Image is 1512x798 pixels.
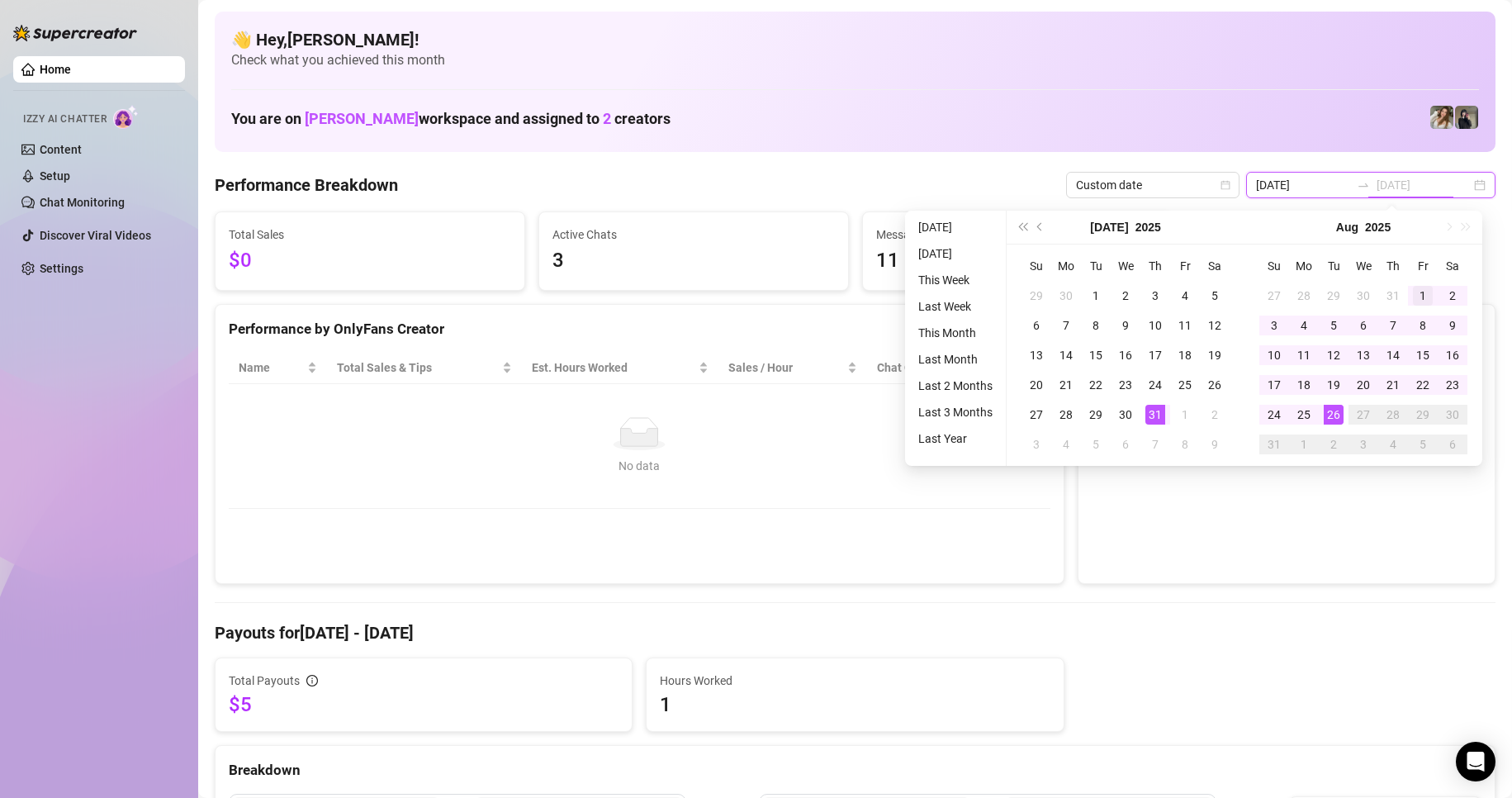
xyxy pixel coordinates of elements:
span: Name [239,359,304,377]
div: 11 [1294,345,1314,365]
div: 4 [1383,435,1403,454]
div: 2 [1205,405,1225,425]
td: 2025-07-31 [1378,281,1408,311]
div: 4 [1056,435,1076,454]
span: Chat Conversion [877,359,1026,377]
span: Total Sales & Tips [337,359,499,377]
th: Total Sales & Tips [327,352,522,384]
td: 2025-08-27 [1348,400,1378,430]
td: 2025-07-22 [1081,370,1111,400]
th: Sales / Hour [718,352,867,384]
a: Content [40,143,82,156]
td: 2025-07-08 [1081,311,1111,340]
td: 2025-08-05 [1319,311,1348,340]
div: Breakdown [229,759,1481,781]
span: $5 [229,691,619,718]
td: 2025-07-02 [1111,281,1140,311]
div: 1 [1294,435,1314,454]
td: 2025-08-07 [1378,311,1408,340]
td: 2025-08-15 [1408,340,1438,370]
td: 2025-08-04 [1289,311,1319,340]
div: 30 [1353,286,1373,306]
div: 28 [1294,286,1314,306]
input: End date [1377,176,1471,194]
div: 24 [1145,375,1165,395]
span: Hours Worked [660,672,1050,690]
li: Last 2 Months [912,376,999,396]
th: Mo [1289,251,1319,281]
th: We [1111,251,1140,281]
td: 2025-08-05 [1081,430,1111,459]
button: Previous month (PageUp) [1031,211,1050,244]
div: 16 [1116,345,1135,365]
td: 2025-07-27 [1259,281,1289,311]
span: [PERSON_NAME] [305,110,419,127]
span: 2 [603,110,611,127]
div: 4 [1294,316,1314,335]
td: 2025-08-13 [1348,340,1378,370]
div: 19 [1205,345,1225,365]
div: 19 [1324,375,1344,395]
div: 1 [1413,286,1433,306]
div: 22 [1086,375,1106,395]
td: 2025-07-16 [1111,340,1140,370]
div: 23 [1116,375,1135,395]
h1: You are on workspace and assigned to creators [231,110,671,128]
div: 15 [1086,345,1106,365]
td: 2025-08-31 [1259,430,1289,459]
div: 9 [1443,316,1462,335]
div: 6 [1443,435,1462,454]
div: 18 [1294,375,1314,395]
td: 2025-09-03 [1348,430,1378,459]
td: 2025-08-28 [1378,400,1408,430]
a: Setup [40,169,70,183]
li: Last Month [912,349,999,369]
td: 2025-07-29 [1081,400,1111,430]
div: 29 [1026,286,1046,306]
th: Name [229,352,327,384]
div: 31 [1264,435,1284,454]
td: 2025-07-09 [1111,311,1140,340]
div: 5 [1324,316,1344,335]
td: 2025-08-20 [1348,370,1378,400]
div: 28 [1056,405,1076,425]
td: 2025-08-12 [1319,340,1348,370]
td: 2025-07-24 [1140,370,1170,400]
li: Last Week [912,297,999,316]
td: 2025-08-25 [1289,400,1319,430]
td: 2025-08-17 [1259,370,1289,400]
td: 2025-08-06 [1111,430,1140,459]
div: 21 [1383,375,1403,395]
th: Su [1259,251,1289,281]
td: 2025-08-01 [1170,400,1200,430]
div: 29 [1086,405,1106,425]
span: Check what you achieved this month [231,51,1479,69]
td: 2025-07-26 [1200,370,1230,400]
div: 1 [1086,286,1106,306]
div: Performance by OnlyFans Creator [229,318,1050,340]
img: AI Chatter [113,105,139,129]
td: 2025-07-11 [1170,311,1200,340]
div: 30 [1443,405,1462,425]
span: Active Chats [552,226,835,244]
button: Choose a year [1135,211,1161,244]
td: 2025-08-18 [1289,370,1319,400]
li: Last Year [912,429,999,449]
span: info-circle [306,675,318,686]
div: 5 [1413,435,1433,454]
div: 30 [1116,405,1135,425]
div: 29 [1413,405,1433,425]
td: 2025-06-30 [1051,281,1081,311]
div: 28 [1383,405,1403,425]
div: 29 [1324,286,1344,306]
td: 2025-07-18 [1170,340,1200,370]
div: 3 [1353,435,1373,454]
h4: 👋 Hey, [PERSON_NAME] ! [231,28,1479,51]
div: 7 [1145,435,1165,454]
div: No data [245,457,1034,475]
div: 3 [1145,286,1165,306]
td: 2025-08-06 [1348,311,1378,340]
div: 3 [1264,316,1284,335]
th: Fr [1170,251,1200,281]
th: Th [1140,251,1170,281]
